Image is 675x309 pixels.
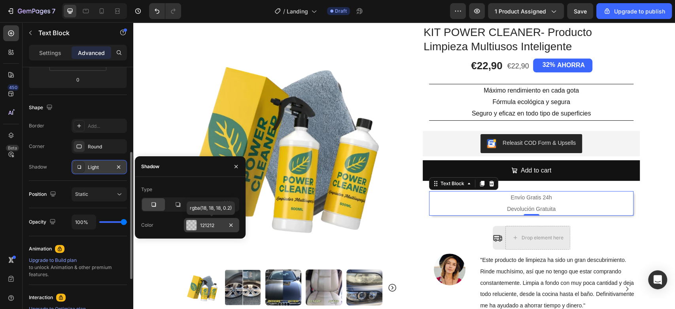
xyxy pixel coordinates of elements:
[289,138,507,159] button: Add to cart
[374,184,422,190] span: Devolución Gratuita
[70,74,86,85] input: 0
[373,39,397,49] div: €22,90
[354,117,363,126] img: CKKYs5695_ICEAE=.webp
[29,102,54,113] div: Shape
[141,186,152,193] div: Type
[200,222,223,229] div: 121212
[29,143,45,150] div: Corner
[408,38,423,48] div: 32%
[254,261,264,270] button: Carousel Next Arrow
[648,270,667,289] div: Open Intercom Messenger
[347,112,449,131] button: Releasit COD Form & Upsells
[3,3,59,19] button: 7
[38,28,106,38] p: Text Block
[52,6,55,16] p: 7
[488,3,564,19] button: 1 product assigned
[29,257,127,278] div: to unlock Animation & other premium features.
[297,63,499,74] p: Máximo rendimiento en cada gota
[141,222,153,229] div: Color
[29,189,58,200] div: Position
[75,191,88,197] span: Static
[567,3,593,19] button: Save
[39,49,61,57] p: Settings
[488,260,500,273] button: Carousel Next Arrow
[377,172,418,178] span: Envío Gratis 24h
[388,143,418,154] div: Add to cart
[29,245,52,252] div: Animation
[149,3,181,19] div: Undo/Redo
[72,215,96,229] input: Auto
[306,158,333,165] div: Text Block
[574,8,587,15] span: Save
[6,145,19,151] div: Beta
[296,62,500,98] div: Rich Text Editor. Editing area: main
[29,122,44,129] div: Border
[388,212,430,219] div: Drop element here
[29,294,53,301] div: Interaction
[335,8,347,15] span: Draft
[297,86,499,97] p: Seguro y eficaz en todo tipo de superficies
[133,22,675,309] iframe: Design area
[88,164,111,171] div: Light
[287,7,308,15] span: Landing
[297,74,499,86] p: Fórmula ecológica y segura
[369,117,442,125] div: Releasit COD Form & Upsells
[72,187,127,201] button: Static
[283,7,285,15] span: /
[596,3,672,19] button: Upgrade to publish
[29,217,57,227] div: Opacity
[78,49,105,57] p: Advanced
[88,143,125,150] div: Round
[337,36,370,51] div: €22,90
[8,84,19,91] div: 450
[603,7,665,15] div: Upgrade to publish
[29,163,47,171] div: Shadow
[495,7,546,15] span: 1 product assigned
[141,163,159,170] div: Shadow
[423,38,453,49] div: AHORRA
[29,257,127,264] div: Upgrade to Build plan
[289,2,507,33] h1: KIT POWER CLEANER- Producto Limpieza Multiusos Inteligente
[301,231,332,263] img: gempages_559745408293667696-5a2813a0-2e8a-4375-8a36-774e83f8ffe5.webp
[347,235,501,286] span: "Este producto de limpieza ha sido un gran descubrimiento. Rinde muchísimo, así que no tengo que ...
[88,123,125,130] div: Add...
